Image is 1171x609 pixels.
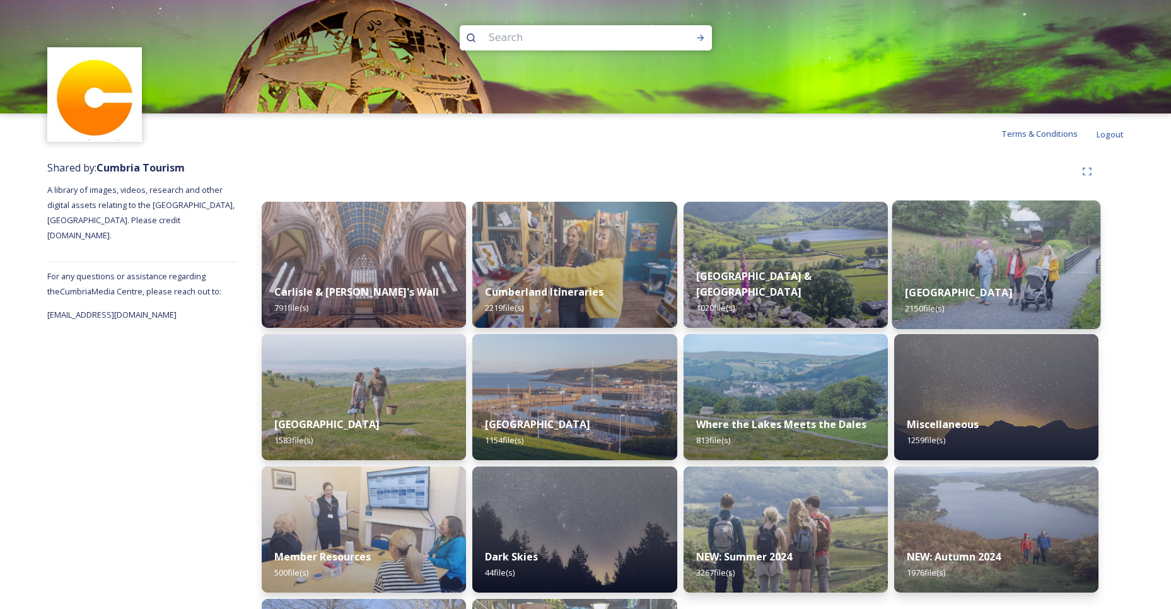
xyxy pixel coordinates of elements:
img: 8ef860cd-d990-4a0f-92be-bf1f23904a73.jpg [472,202,677,328]
input: Search [482,24,655,52]
strong: Cumbria Tourism [96,161,185,175]
img: Hartsop-222.jpg [684,202,888,328]
span: 791 file(s) [274,302,308,313]
span: 500 file(s) [274,567,308,578]
img: PM204584.jpg [892,200,1101,329]
span: For any questions or assistance regarding the Cumbria Media Centre, please reach out to: [47,270,221,297]
img: images.jpg [49,49,141,141]
span: Shared by: [47,161,185,175]
span: 1976 file(s) [907,567,945,578]
a: Terms & Conditions [1001,126,1097,141]
img: CUMBRIATOURISM_240715_PaulMitchell_WalnaScar_-56.jpg [684,467,888,593]
strong: Dark Skies [485,550,538,564]
img: Whitehaven-283.jpg [472,334,677,460]
strong: [GEOGRAPHIC_DATA] [485,417,590,431]
strong: NEW: Autumn 2024 [907,550,1001,564]
img: Attract%2520and%2520Disperse%2520%28274%2520of%25201364%29.jpg [684,334,888,460]
strong: NEW: Summer 2024 [696,550,792,564]
strong: Carlisle & [PERSON_NAME]'s Wall [274,285,439,299]
span: 1259 file(s) [907,434,945,446]
strong: Member Resources [274,550,371,564]
span: 813 file(s) [696,434,730,446]
span: 2219 file(s) [485,302,523,313]
img: Grange-over-sands-rail-250.jpg [262,334,466,460]
img: Blea%2520Tarn%2520Star-Lapse%2520Loop.jpg [894,334,1098,460]
span: 1583 file(s) [274,434,313,446]
span: 1154 file(s) [485,434,523,446]
span: Logout [1097,129,1124,140]
span: 1020 file(s) [696,302,735,313]
strong: Cumberland Itineraries [485,285,603,299]
strong: [GEOGRAPHIC_DATA] & [GEOGRAPHIC_DATA] [696,269,812,299]
span: 44 file(s) [485,567,515,578]
span: 3267 file(s) [696,567,735,578]
strong: Where the Lakes Meets the Dales [696,417,866,431]
strong: Miscellaneous [907,417,979,431]
span: 2150 file(s) [905,303,944,314]
img: 29343d7f-989b-46ee-a888-b1a2ee1c48eb.jpg [262,467,466,593]
span: Terms & Conditions [1001,128,1078,139]
img: A7A07737.jpg [472,467,677,593]
img: Carlisle-couple-176.jpg [262,202,466,328]
strong: [GEOGRAPHIC_DATA] [905,286,1012,299]
span: A library of images, videos, research and other digital assets relating to the [GEOGRAPHIC_DATA],... [47,184,236,241]
img: ca66e4d0-8177-4442-8963-186c5b40d946.jpg [894,467,1098,593]
span: [EMAIL_ADDRESS][DOMAIN_NAME] [47,309,177,320]
strong: [GEOGRAPHIC_DATA] [274,417,380,431]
